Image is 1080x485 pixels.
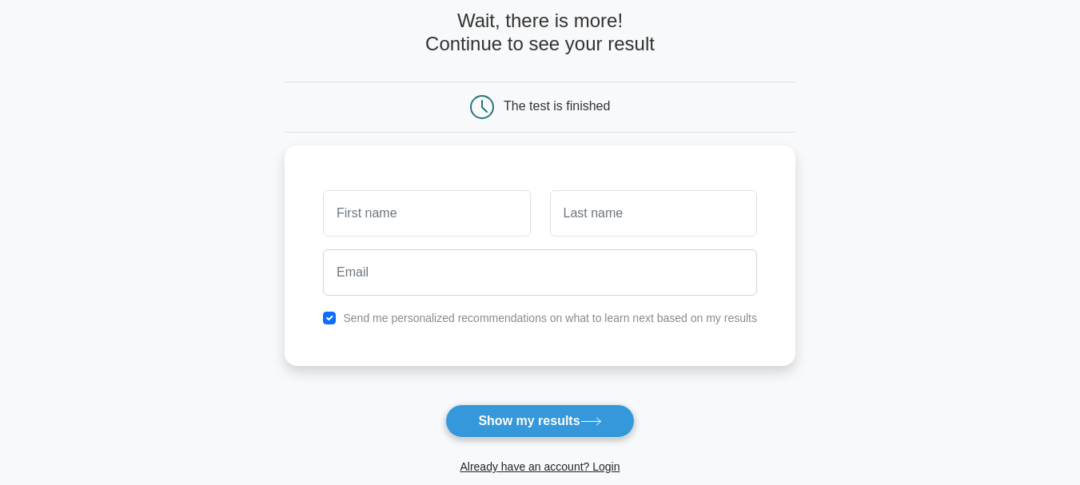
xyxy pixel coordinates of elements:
h4: Wait, there is more! Continue to see your result [285,10,795,56]
div: The test is finished [504,99,610,113]
a: Already have an account? Login [460,460,620,473]
input: Email [323,249,757,296]
input: Last name [550,190,757,237]
label: Send me personalized recommendations on what to learn next based on my results [343,312,757,324]
input: First name [323,190,530,237]
button: Show my results [445,404,634,438]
